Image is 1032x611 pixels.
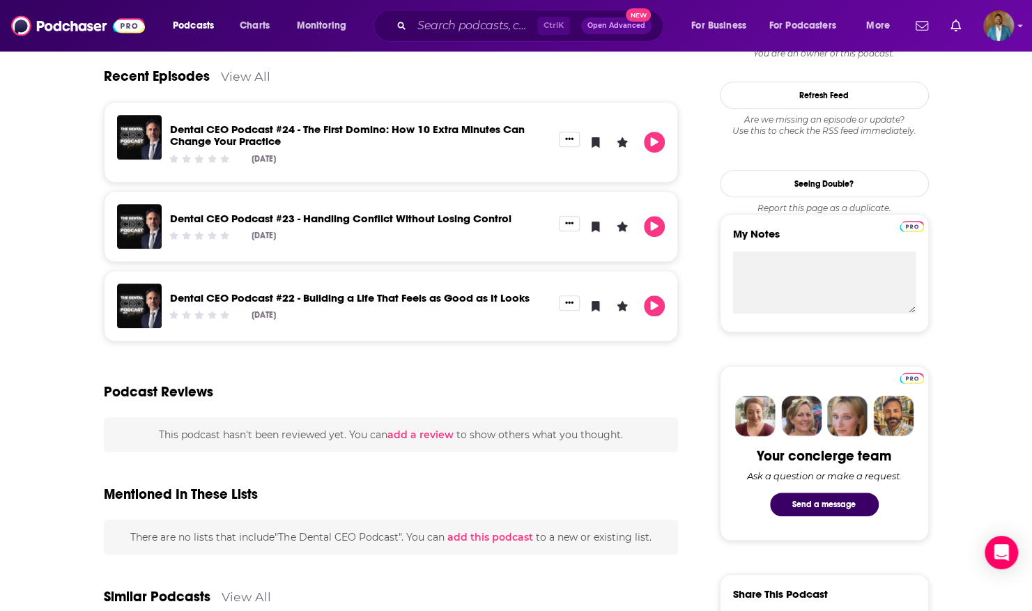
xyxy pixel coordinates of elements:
[612,132,633,153] button: Leave a Rating
[559,132,580,147] button: Show More Button
[104,68,210,85] a: Recent Episodes
[104,588,210,605] a: Similar Podcasts
[681,15,764,37] button: open menu
[159,428,622,441] span: This podcast hasn't been reviewed yet. You can to show others what you thought.
[720,48,929,59] div: You are an owner of this podcast.
[985,536,1018,569] div: Open Intercom Messenger
[626,8,651,22] span: New
[163,15,232,37] button: open menu
[747,470,902,481] div: Ask a question or make a request.
[170,123,525,148] a: Dental CEO Podcast #24 - The First Domino: How 10 Extra Minutes Can Change Your Practice
[104,383,213,401] h3: Podcast Reviews
[770,493,879,516] button: Send a message
[769,16,836,36] span: For Podcasters
[11,13,145,39] img: Podchaser - Follow, Share and Rate Podcasts
[983,10,1014,41] button: Show profile menu
[757,447,891,465] div: Your concierge team
[231,15,278,37] a: Charts
[585,295,606,316] button: Bookmark Episode
[222,589,271,604] a: View All
[559,216,580,231] button: Show More Button
[587,22,645,29] span: Open Advanced
[252,310,276,320] div: [DATE]
[983,10,1014,41] img: User Profile
[612,295,633,316] button: Leave a Rating
[173,16,214,36] span: Podcasts
[900,219,924,232] a: Pro website
[644,216,665,237] button: Play
[581,17,652,34] button: Open AdvancedNew
[167,310,231,320] div: Community Rating: 0 out of 5
[612,216,633,237] button: Leave a Rating
[720,170,929,197] a: Seeing Double?
[910,14,934,38] a: Show notifications dropdown
[130,531,651,543] span: There are no lists that include "The Dental CEO Podcast" . You can to a new or existing list.
[720,203,929,214] div: Report this page as a duplicate.
[170,291,530,304] a: Dental CEO Podcast #22 - Building a Life That Feels as Good as It Looks
[983,10,1014,41] span: Logged in as smortier42491
[387,10,677,42] div: Search podcasts, credits, & more...
[412,15,537,37] input: Search podcasts, credits, & more...
[240,16,270,36] span: Charts
[720,114,929,137] div: Are we missing an episode or update? Use this to check the RSS feed immediately.
[873,396,914,436] img: Jon Profile
[117,115,162,160] img: Dental CEO Podcast #24 - The First Domino: How 10 Extra Minutes Can Change Your Practice
[117,284,162,328] img: Dental CEO Podcast #22 - Building a Life That Feels as Good as It Looks
[760,15,856,37] button: open menu
[252,231,276,240] div: [DATE]
[900,371,924,384] a: Pro website
[297,16,346,36] span: Monitoring
[104,486,258,503] h2: Mentioned In These Lists
[781,396,822,436] img: Barbara Profile
[856,15,907,37] button: open menu
[167,231,231,241] div: Community Rating: 0 out of 5
[720,82,929,109] button: Refresh Feed
[866,16,890,36] span: More
[735,396,776,436] img: Sydney Profile
[585,132,606,153] button: Bookmark Episode
[733,587,828,601] h3: Share This Podcast
[585,216,606,237] button: Bookmark Episode
[447,531,532,543] span: add this podcast
[537,17,570,35] span: Ctrl K
[691,16,746,36] span: For Business
[167,153,231,164] div: Community Rating: 0 out of 5
[117,204,162,249] img: Dental CEO Podcast #23 - Handling Conflict Without Losing Control
[559,295,580,311] button: Show More Button
[287,15,364,37] button: open menu
[644,295,665,316] button: Play
[221,69,270,84] a: View All
[900,221,924,232] img: Podchaser Pro
[252,154,276,164] div: [DATE]
[644,132,665,153] button: Play
[900,373,924,384] img: Podchaser Pro
[945,14,966,38] a: Show notifications dropdown
[387,427,453,442] button: add a review
[733,227,916,252] label: My Notes
[827,396,868,436] img: Jules Profile
[170,212,511,225] a: Dental CEO Podcast #23 - Handling Conflict Without Losing Control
